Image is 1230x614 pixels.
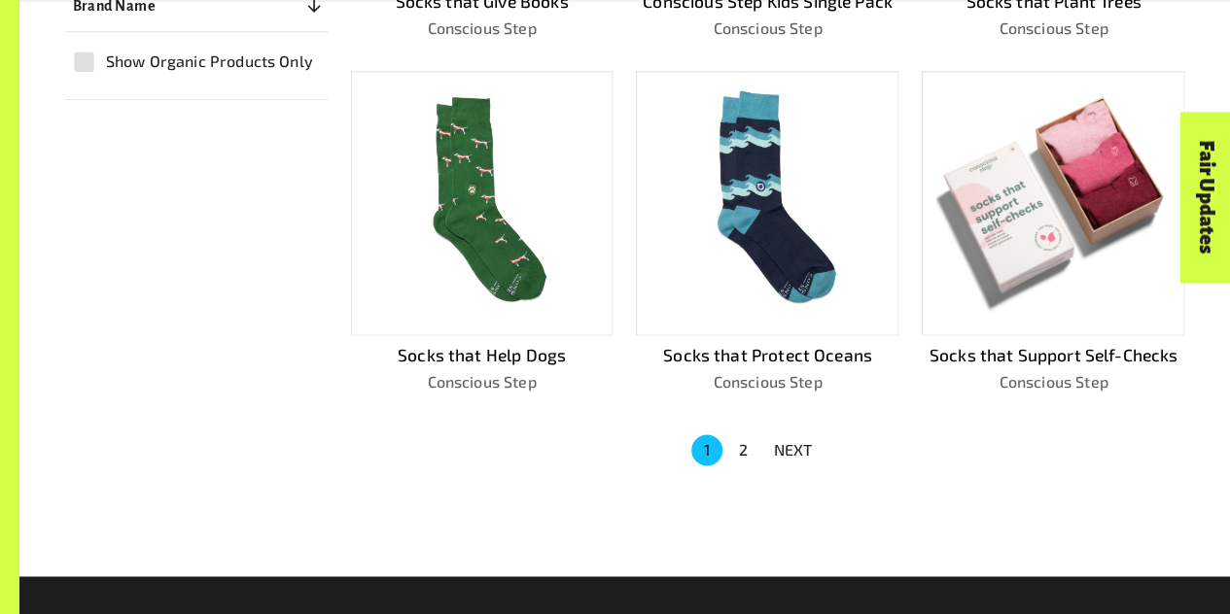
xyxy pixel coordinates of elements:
p: Conscious Step [636,17,898,40]
button: page 1 [691,434,722,465]
button: Go to page 2 [728,434,759,465]
p: Conscious Step [636,370,898,393]
p: Socks that Protect Oceans [636,343,898,368]
button: NEXT [762,432,825,467]
p: Conscious Step [922,370,1184,393]
p: Conscious Step [351,370,614,393]
p: Socks that Help Dogs [351,343,614,368]
p: NEXT [774,438,813,461]
p: Conscious Step [922,17,1184,40]
span: Show Organic Products Only [106,50,313,73]
p: Conscious Step [351,17,614,40]
a: Socks that Support Self-ChecksConscious Step [922,71,1184,393]
a: Socks that Protect OceansConscious Step [636,71,898,393]
p: Socks that Support Self-Checks [922,343,1184,368]
a: Socks that Help DogsConscious Step [351,71,614,393]
nav: pagination navigation [688,432,825,467]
